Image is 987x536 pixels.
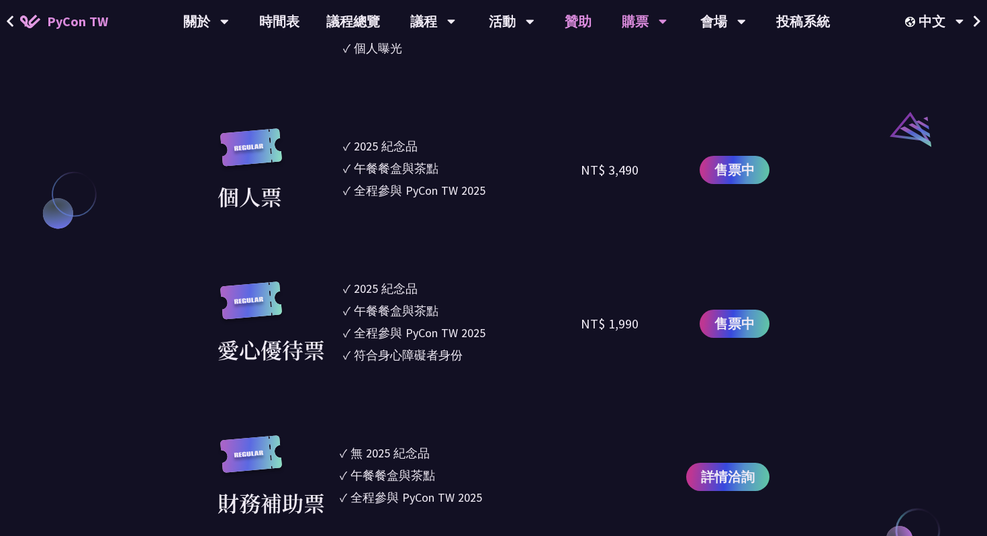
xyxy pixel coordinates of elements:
[905,17,919,27] img: Locale Icon
[7,5,122,38] a: PyCon TW
[343,302,581,320] li: ✓
[47,11,108,32] span: PyCon TW
[700,310,769,338] a: 售票中
[354,279,418,298] div: 2025 紀念品
[350,466,435,484] div: 午餐餐盒與茶點
[340,444,571,462] li: ✓
[343,181,581,199] li: ✓
[343,137,581,155] li: ✓
[20,15,40,28] img: Home icon of PyCon TW 2025
[343,159,581,177] li: ✓
[354,302,438,320] div: 午餐餐盒與茶點
[581,160,639,180] div: NT$ 3,490
[354,181,485,199] div: 全程參與 PyCon TW 2025
[218,281,285,333] img: regular.8f272d9.svg
[700,156,769,184] a: 售票中
[343,324,581,342] li: ✓
[354,346,463,364] div: 符合身心障礙者身份
[343,279,581,298] li: ✓
[218,180,282,212] div: 個人票
[340,488,571,506] li: ✓
[218,435,285,487] img: regular.8f272d9.svg
[350,488,482,506] div: 全程參與 PyCon TW 2025
[714,314,755,334] span: 售票中
[218,486,325,519] div: 財務補助票
[354,159,438,177] div: 午餐餐盒與茶點
[714,160,755,180] span: 售票中
[701,467,755,487] span: 詳情洽詢
[354,324,485,342] div: 全程參與 PyCon TW 2025
[218,128,285,180] img: regular.8f272d9.svg
[354,39,402,57] div: 個人曝光
[343,39,581,57] li: ✓
[354,137,418,155] div: 2025 紀念品
[343,346,581,364] li: ✓
[581,314,639,334] div: NT$ 1,990
[218,333,325,365] div: 愛心優待票
[340,466,571,484] li: ✓
[686,463,769,491] a: 詳情洽詢
[350,444,430,462] div: 無 2025 紀念品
